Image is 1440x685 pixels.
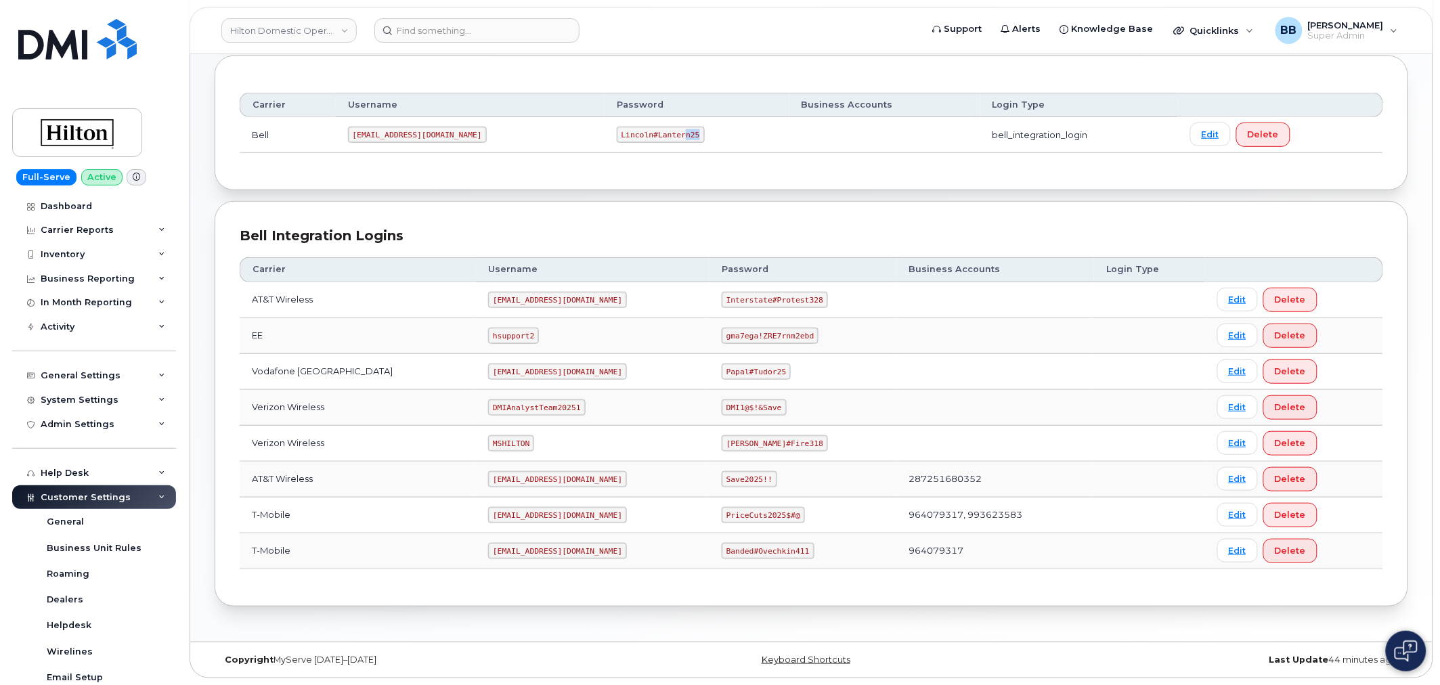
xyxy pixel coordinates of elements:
[240,498,476,533] td: T-Mobile
[1275,365,1306,378] span: Delete
[1217,539,1258,562] a: Edit
[1263,395,1317,420] button: Delete
[617,127,705,143] code: Lincoln#Lantern25
[488,363,627,380] code: [EMAIL_ADDRESS][DOMAIN_NAME]
[1094,257,1204,282] th: Login Type
[896,533,1094,569] td: 964079317
[1164,17,1263,44] div: Quicklinks
[1308,20,1384,30] span: [PERSON_NAME]
[722,543,814,559] code: Banded#Ovechkin411
[476,257,710,282] th: Username
[1190,123,1231,146] a: Edit
[605,93,789,117] th: Password
[488,543,627,559] code: [EMAIL_ADDRESS][DOMAIN_NAME]
[980,93,1178,117] th: Login Type
[762,655,850,665] a: Keyboard Shortcuts
[488,471,627,487] code: [EMAIL_ADDRESS][DOMAIN_NAME]
[1275,329,1306,342] span: Delete
[1275,508,1306,521] span: Delete
[1275,293,1306,306] span: Delete
[1051,16,1163,43] a: Knowledge Base
[944,22,982,36] span: Support
[1263,467,1317,491] button: Delete
[722,435,828,451] code: [PERSON_NAME]#Fire318
[1275,544,1306,557] span: Delete
[1275,401,1306,414] span: Delete
[1275,472,1306,485] span: Delete
[240,354,476,390] td: Vodafone [GEOGRAPHIC_DATA]
[240,462,476,498] td: AT&T Wireless
[240,226,1383,246] div: Bell Integration Logins
[1217,431,1258,455] a: Edit
[789,93,980,117] th: Business Accounts
[722,328,819,344] code: gma7ega!ZRE7rnm2ebd
[1190,25,1240,36] span: Quicklinks
[1010,655,1408,665] div: 44 minutes ago
[240,426,476,462] td: Verizon Wireless
[240,257,476,282] th: Carrier
[980,117,1178,153] td: bell_integration_login
[896,257,1094,282] th: Business Accounts
[488,292,627,308] code: [EMAIL_ADDRESS][DOMAIN_NAME]
[374,18,580,43] input: Find something...
[1395,640,1418,662] img: Open chat
[488,435,534,451] code: MSHILTON
[1217,324,1258,347] a: Edit
[1217,395,1258,419] a: Edit
[1236,123,1290,147] button: Delete
[1263,503,1317,527] button: Delete
[1281,22,1297,39] span: BB
[1275,437,1306,449] span: Delete
[1269,655,1329,665] strong: Last Update
[240,282,476,318] td: AT&T Wireless
[240,390,476,426] td: Verizon Wireless
[348,127,487,143] code: [EMAIL_ADDRESS][DOMAIN_NAME]
[336,93,605,117] th: Username
[215,655,613,665] div: MyServe [DATE]–[DATE]
[240,318,476,354] td: EE
[240,533,476,569] td: T-Mobile
[221,18,357,43] a: Hilton Domestic Operating Company Inc
[1217,467,1258,491] a: Edit
[1217,503,1258,527] a: Edit
[896,498,1094,533] td: 964079317, 993623583
[1266,17,1408,44] div: Ben Baskerville Jr
[1248,128,1279,141] span: Delete
[1217,288,1258,311] a: Edit
[1013,22,1041,36] span: Alerts
[225,655,274,665] strong: Copyright
[722,399,786,416] code: DMI1@$!&Save
[1263,288,1317,312] button: Delete
[1308,30,1384,41] span: Super Admin
[1263,324,1317,348] button: Delete
[992,16,1051,43] a: Alerts
[722,507,805,523] code: PriceCuts2025$#@
[1263,359,1317,384] button: Delete
[488,507,627,523] code: [EMAIL_ADDRESS][DOMAIN_NAME]
[1217,359,1258,383] a: Edit
[488,399,585,416] code: DMIAnalystTeam20251
[1263,539,1317,563] button: Delete
[722,292,828,308] code: Interstate#Protest328
[896,462,1094,498] td: 287251680352
[722,363,791,380] code: Papal#Tudor25
[722,471,777,487] code: Save2025!!
[240,117,336,153] td: Bell
[240,93,336,117] th: Carrier
[1072,22,1154,36] span: Knowledge Base
[710,257,896,282] th: Password
[923,16,992,43] a: Support
[488,328,539,344] code: hsupport2
[1263,431,1317,456] button: Delete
